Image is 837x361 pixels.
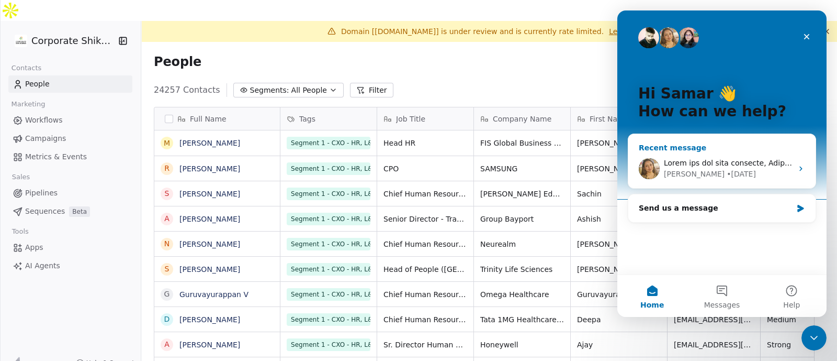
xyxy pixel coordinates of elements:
span: Trinity Life Sciences [480,264,564,275]
span: Sales [7,169,35,185]
span: Company Name [493,114,551,124]
a: People [8,75,132,93]
div: N [164,238,169,249]
span: Corporate Shiksha [31,34,115,48]
span: 24257 Contacts [154,84,220,96]
span: Segment 1 - CXO - HR, L&D, TA (Strong and Medium) [287,288,370,301]
div: S [165,264,169,275]
a: SequencesBeta [8,203,132,220]
span: Tags [299,114,315,124]
a: [PERSON_NAME] [179,315,240,324]
span: Chief Human Resources Officer [383,189,467,199]
span: Workflows [25,115,63,126]
span: CPO [383,163,467,174]
a: [PERSON_NAME] [179,190,240,198]
a: AI Agents [8,257,132,275]
span: Domain [[DOMAIN_NAME]] is under review and is currently rate limited. [341,27,604,36]
span: Sr. Director Human Resource [383,340,467,350]
a: [PERSON_NAME] [179,240,240,248]
a: [PERSON_NAME] [179,341,240,349]
span: Beta [69,206,90,217]
span: People [25,79,50,90]
span: Omega Healthcare [480,289,564,300]
div: Company Name [474,107,570,130]
span: Segment 1 - CXO - HR, L&D, TA (Strong and Medium) [287,263,370,276]
span: Neurealm [480,239,564,249]
span: Segment 1 - CXO - HR, L&D, TA (Strong and Medium) [287,213,370,225]
span: Head HR [383,138,467,148]
span: Senior Director - Transformation [383,214,467,224]
span: Pipelines [25,188,58,199]
span: Segment 1 - CXO - HR, L&D, TA (Strong and Medium) [287,162,370,175]
span: Chief Human Resources Officer [383,314,467,325]
span: Segment 1 - CXO - HR, L&D, TA (Strong and Medium) [287,338,370,351]
span: [EMAIL_ADDRESS][PERSON_NAME][DOMAIN_NAME] [674,340,754,350]
div: First Name [571,107,667,130]
a: Metrics & Events [8,148,132,166]
span: Honeywell [480,340,564,350]
span: Contacts [7,60,46,76]
span: [PERSON_NAME] [577,264,661,275]
iframe: Intercom live chat [801,325,827,351]
span: Segment 1 - CXO - HR, L&D, TA (Strong and Medium) [287,188,370,200]
span: Ajay [577,340,661,350]
span: Marketing [7,96,50,112]
img: CorporateShiksha.png [15,35,27,47]
a: [PERSON_NAME] [179,165,240,173]
span: [PERSON_NAME] [577,138,661,148]
a: [PERSON_NAME] [179,215,240,223]
a: Workflows [8,112,132,129]
div: R [164,163,169,174]
span: Job Title [396,114,425,124]
div: S [165,188,169,199]
span: Tata 1MG Healthcare Solutions Private Limited [480,314,564,325]
span: [EMAIL_ADDRESS][PERSON_NAME][DOMAIN_NAME] [674,314,754,325]
span: Guruvayurappan [577,289,661,300]
span: Tools [7,224,33,239]
span: Segment 1 - CXO - HR, L&D, TA (Strong and Medium) [287,238,370,250]
a: Pipelines [8,184,132,202]
span: First Name [590,114,629,124]
span: Sachin [577,189,661,199]
span: All People [291,85,327,96]
a: Campaigns [8,130,132,147]
span: Campaigns [25,133,66,144]
span: FIS Global Business Solutions India Pvt Ltd [480,138,564,148]
div: Full Name [154,107,280,130]
span: Head of People ([GEOGRAPHIC_DATA]) [383,264,467,275]
span: Sequences [25,206,65,217]
div: M [164,138,170,149]
span: [PERSON_NAME] Educational Services Private Limited [480,189,564,199]
span: SAMSUNG [480,163,564,174]
a: [PERSON_NAME] [179,139,240,147]
span: Deepa [577,314,661,325]
span: Chief Human Resources Officer [383,239,467,249]
a: Learn more [609,26,651,37]
span: Apps [25,242,43,253]
span: Full Name [190,114,227,124]
div: A [164,339,169,350]
div: D [164,314,170,325]
a: [PERSON_NAME] [179,265,240,274]
button: Corporate Shiksha [13,32,111,50]
span: AI Agents [25,260,60,271]
a: Apps [8,239,132,256]
div: G [164,289,170,300]
div: Tags [280,107,377,130]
